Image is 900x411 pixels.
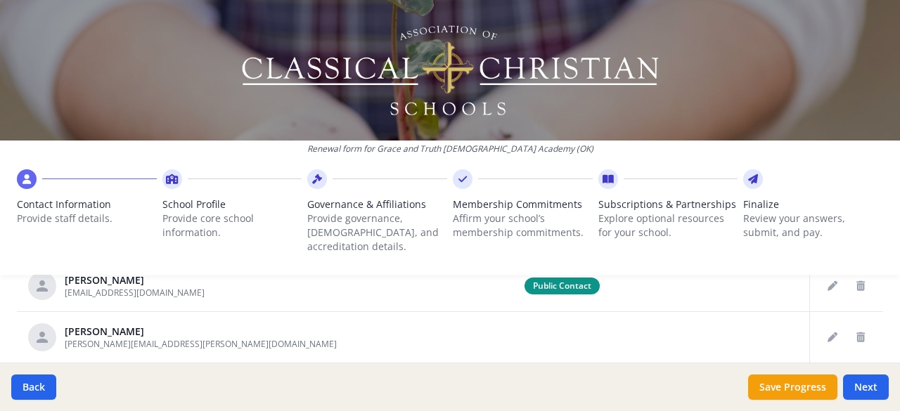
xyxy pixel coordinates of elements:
span: Governance & Affiliations [307,197,447,211]
span: Subscriptions & Partnerships [598,197,738,211]
img: Logo [240,21,661,119]
p: Provide governance, [DEMOGRAPHIC_DATA], and accreditation details. [307,211,447,254]
p: Affirm your school’s membership commitments. [453,211,593,240]
div: [PERSON_NAME] [65,325,337,339]
p: Explore optional resources for your school. [598,211,738,240]
span: Membership Commitments [453,197,593,211]
p: Review your answers, submit, and pay. [743,211,883,240]
span: [PERSON_NAME][EMAIL_ADDRESS][PERSON_NAME][DOMAIN_NAME] [65,338,337,350]
button: Save Progress [748,374,837,400]
p: Provide core school information. [162,211,302,240]
p: Provide staff details. [17,211,157,226]
span: Contact Information [17,197,157,211]
span: [EMAIL_ADDRESS][DOMAIN_NAME] [65,287,205,299]
button: Back [11,374,56,400]
button: Edit staff [821,326,844,348]
span: School Profile [162,197,302,211]
button: Delete staff [849,326,872,348]
button: Next [843,374,889,400]
span: Finalize [743,197,883,211]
